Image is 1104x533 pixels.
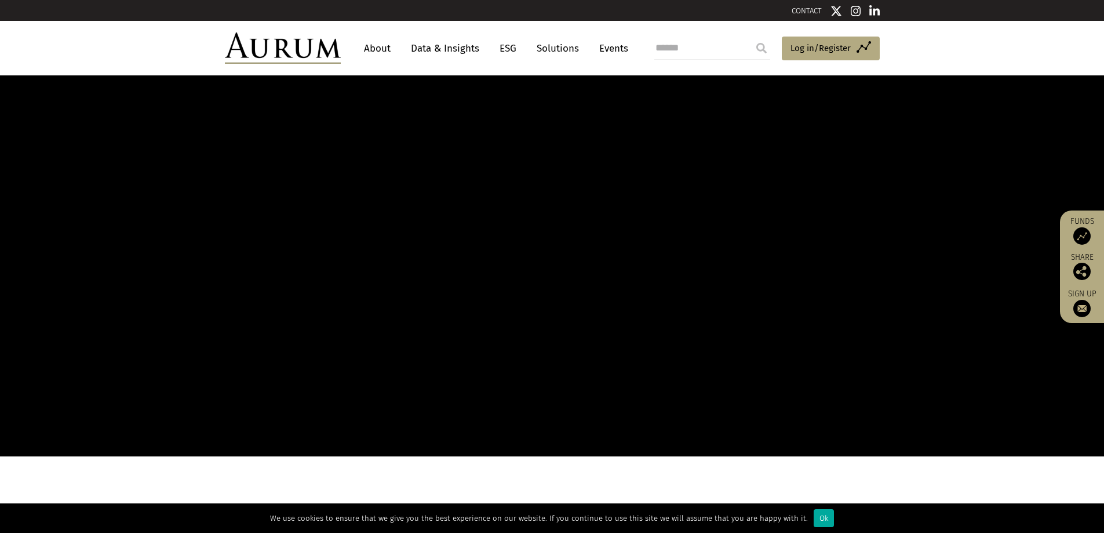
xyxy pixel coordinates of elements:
[750,37,773,60] input: Submit
[1066,216,1098,245] a: Funds
[1073,227,1091,245] img: Access Funds
[1073,300,1091,317] img: Sign up to our newsletter
[358,38,396,59] a: About
[830,5,842,17] img: Twitter icon
[405,38,485,59] a: Data & Insights
[851,5,861,17] img: Instagram icon
[1073,263,1091,280] img: Share this post
[593,38,628,59] a: Events
[494,38,522,59] a: ESG
[869,5,880,17] img: Linkedin icon
[790,41,851,55] span: Log in/Register
[531,38,585,59] a: Solutions
[225,32,341,64] img: Aurum
[782,37,880,61] a: Log in/Register
[814,509,834,527] div: Ok
[1066,253,1098,280] div: Share
[792,6,822,15] a: CONTACT
[1066,289,1098,317] a: Sign up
